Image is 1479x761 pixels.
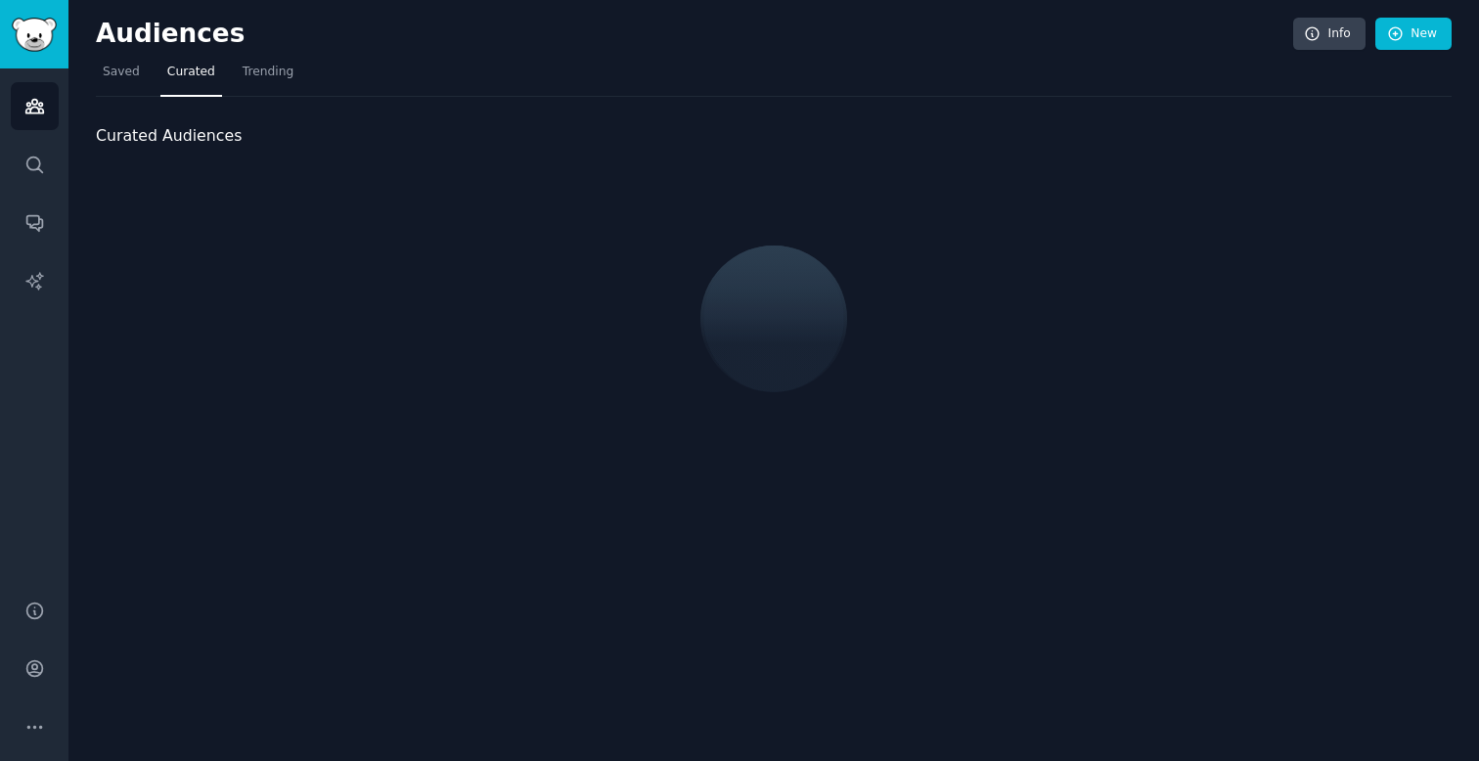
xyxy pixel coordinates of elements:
[103,64,140,81] span: Saved
[243,64,293,81] span: Trending
[96,124,242,149] span: Curated Audiences
[96,57,147,97] a: Saved
[236,57,300,97] a: Trending
[167,64,215,81] span: Curated
[96,19,1293,50] h2: Audiences
[12,18,57,52] img: GummySearch logo
[1293,18,1366,51] a: Info
[160,57,222,97] a: Curated
[1375,18,1452,51] a: New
